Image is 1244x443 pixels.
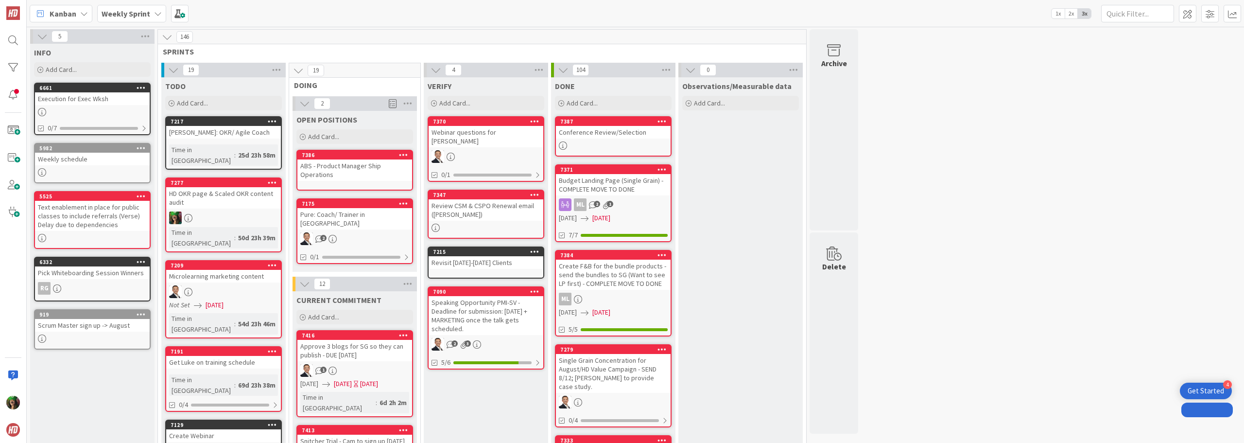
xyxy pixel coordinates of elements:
span: [DATE] [592,213,610,223]
a: 5982Weekly schedule [34,143,151,183]
div: 7277 [166,178,281,187]
span: Add Card... [567,99,598,107]
div: [DATE] [360,379,378,389]
img: SL [169,212,182,224]
div: 7416Approve 3 blogs for SG so they can publish - DUE [DATE] [297,331,412,361]
a: 7384Create F&B for the bundle products - send the bundles to SG (Want to see LP first) - COMPLETE... [555,250,672,337]
span: [DATE] [592,307,610,318]
span: 3 [465,340,471,347]
div: 7217 [166,117,281,126]
div: 7090Speaking Opportunity PMI-SV - Deadline for submission: [DATE] + MARKETING once the talk gets ... [429,287,543,335]
div: ABS - Product Manager Ship Operations [297,159,412,181]
div: 7215 [433,248,543,255]
span: Kanban [50,8,76,19]
div: [PERSON_NAME]: OKR/ Agile Coach [166,126,281,139]
div: 4 [1223,380,1232,389]
div: 7387 [556,117,671,126]
span: 4 [445,64,462,76]
span: [DATE] [206,300,224,310]
div: 7371 [556,165,671,174]
div: Time in [GEOGRAPHIC_DATA] [169,227,234,248]
div: Weekly schedule [35,153,150,165]
div: RG [35,282,150,295]
div: 7387Conference Review/Selection [556,117,671,139]
img: SL [300,232,313,245]
a: 5525Text enablement in place for public classes to include referrals (Verse) Delay due to depende... [34,191,151,249]
div: 7191 [166,347,281,356]
img: SL [169,285,182,298]
a: 7386ABS - Product Manager Ship Operations [296,150,413,191]
span: 5/6 [441,357,450,368]
div: 5982 [39,145,150,152]
a: 7387Conference Review/Selection [555,116,672,157]
span: [DATE] [334,379,352,389]
div: 7217[PERSON_NAME]: OKR/ Agile Coach [166,117,281,139]
div: 6d 2h 2m [377,397,409,408]
div: 7279Single Grain Concentration for August/HD Value Campaign - SEND 8/12; [PERSON_NAME] to provide... [556,345,671,393]
div: Time in [GEOGRAPHIC_DATA] [169,374,234,396]
div: 7386ABS - Product Manager Ship Operations [297,151,412,181]
span: 2 [314,98,330,109]
div: ML [556,198,671,211]
a: 919Scrum Master sign up -> August [34,309,151,350]
span: 7/7 [569,230,578,240]
a: 7209Microlearning marketing contentSLNot Set[DATE]Time in [GEOGRAPHIC_DATA]:54d 23h 46m [165,260,282,338]
span: : [234,150,236,160]
img: SL [559,396,571,408]
span: 0 [700,64,716,76]
a: 7175Pure: Coach/ Trainer in [GEOGRAPHIC_DATA]SL0/1 [296,198,413,264]
span: : [234,232,236,243]
div: Scrum Master sign up -> August [35,319,150,332]
span: [DATE] [559,307,577,318]
div: 7416 [297,331,412,340]
div: 7090 [429,287,543,296]
div: Budget Landing Page (Single Grain) - COMPLETE MOVE TO DONE [556,174,671,195]
span: 146 [176,31,193,43]
span: DONE [555,81,575,91]
div: Create F&B for the bundle products - send the bundles to SG (Want to see LP first) - COMPLETE MOV... [556,260,671,290]
div: 7129Create Webinar [166,421,281,442]
span: SPRINTS [163,47,794,56]
div: 7209 [166,261,281,270]
div: HD OKR page & Scaled OKR content audit [166,187,281,209]
div: 7384 [560,252,671,259]
span: TODO [165,81,186,91]
div: Speaking Opportunity PMI-SV - Deadline for submission: [DATE] + MARKETING once the talk gets sche... [429,296,543,335]
div: 7387 [560,118,671,125]
div: Delete [822,261,846,272]
input: Quick Filter... [1101,5,1174,22]
div: 7209Microlearning marketing content [166,261,281,283]
div: 7090 [433,288,543,295]
div: SL [429,150,543,163]
div: 7217 [171,118,281,125]
span: 0/1 [310,252,319,262]
div: 5982Weekly schedule [35,144,150,165]
span: Add Card... [439,99,470,107]
a: 6661Execution for Exec Wksh0/7 [34,83,151,135]
span: : [234,319,236,329]
a: 6332Pick Whiteboarding Session WinnersRG [34,257,151,301]
div: 7209 [171,262,281,269]
span: DOING [294,80,408,90]
div: 7413 [297,426,412,435]
div: ML [574,198,587,211]
div: Execution for Exec Wksh [35,92,150,105]
div: Open Get Started checklist, remaining modules: 4 [1180,383,1232,399]
i: Not Set [169,301,190,309]
span: : [376,397,377,408]
a: 7347Review CSM & CSPO Renewal email ([PERSON_NAME]) [428,190,544,239]
div: 7215 [429,248,543,256]
div: SL [429,338,543,351]
div: Review CSM & CSPO Renewal email ([PERSON_NAME]) [429,199,543,221]
div: Conference Review/Selection [556,126,671,139]
div: 7129 [166,421,281,429]
div: 50d 23h 39m [236,232,278,243]
div: Archive [821,57,847,69]
span: Add Card... [694,99,725,107]
div: 919 [39,311,150,318]
a: 7191Get Luke on training scheduleTime in [GEOGRAPHIC_DATA]:69d 23h 38m0/4 [165,346,282,412]
a: 7279Single Grain Concentration for August/HD Value Campaign - SEND 8/12; [PERSON_NAME] to provide... [555,344,672,427]
img: SL [300,364,313,377]
div: Single Grain Concentration for August/HD Value Campaign - SEND 8/12; [PERSON_NAME] to provide cas... [556,354,671,393]
span: Observations/Measurable data [682,81,792,91]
